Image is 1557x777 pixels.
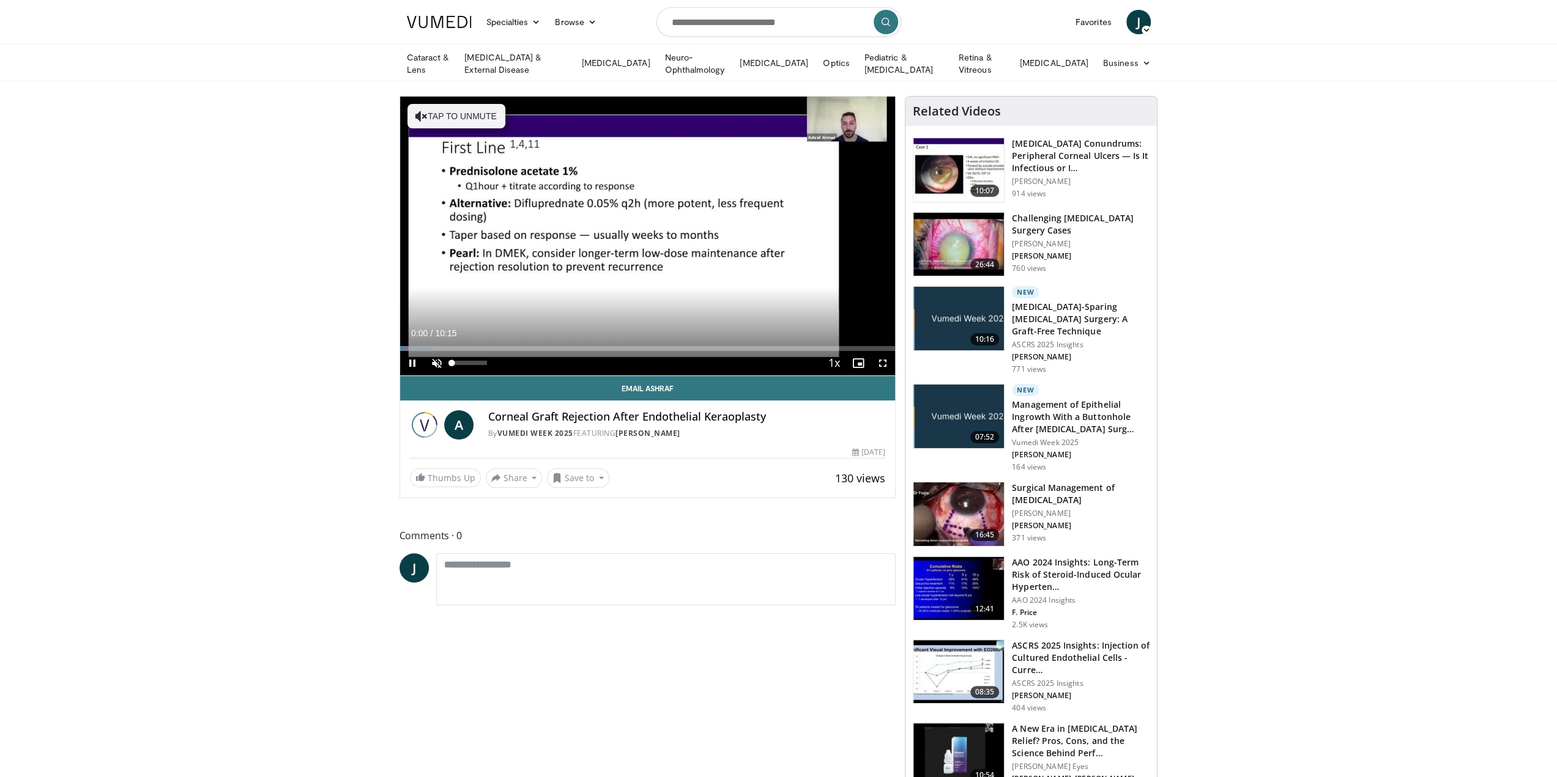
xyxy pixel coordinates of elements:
h4: Corneal Graft Rejection After Endothelial Keraoplasty [488,410,886,424]
div: [DATE] [852,447,885,458]
p: AAO 2024 Insights [1012,595,1150,605]
span: 130 views [835,471,885,485]
p: [PERSON_NAME] [1012,251,1150,261]
p: 760 views [1012,263,1046,273]
button: Fullscreen [871,351,895,375]
img: VuMedi Logo [407,16,472,28]
h3: A New Era in [MEDICAL_DATA] Relief? Pros, Cons, and the Science Behind Perf… [1012,723,1150,759]
a: Vumedi Week 2025 [497,428,573,438]
button: Unmute [425,351,449,375]
a: [PERSON_NAME] [615,428,680,438]
p: [PERSON_NAME] [1012,509,1150,518]
h3: AAO 2024 Insights: Long-Term Risk of Steroid-Induced Ocular Hyperten… [1012,556,1150,593]
a: Business [1096,51,1158,75]
p: 771 views [1012,364,1046,374]
span: 08:35 [970,686,1000,698]
a: 10:16 New [MEDICAL_DATA]-Sparing [MEDICAL_DATA] Surgery: A Graft-Free Technique ASCRS 2025 Insigh... [913,286,1150,374]
p: 164 views [1012,462,1046,472]
span: 16:45 [970,529,1000,541]
video-js: Video Player [400,97,896,376]
h3: ASCRS 2025 Insights: Injection of Cultured Endothelial Cells - Curre… [1012,639,1150,676]
a: J [1126,10,1151,34]
a: Cataract & Lens [399,51,458,76]
h4: Related Videos [913,104,1001,119]
p: New [1012,286,1039,298]
p: [PERSON_NAME] Eyes [1012,762,1150,771]
a: Email Ashraf [400,376,896,400]
h3: Management of Epithelial Ingrowth With a Buttonhole After [MEDICAL_DATA] Surg… [1012,399,1150,435]
img: 05a6f048-9eed-46a7-93e1-844e43fc910c.150x105_q85_crop-smart_upscale.jpg [913,213,1004,276]
p: 371 views [1012,533,1046,543]
input: Search topics, interventions [656,7,901,37]
h3: [MEDICAL_DATA]-Sparing [MEDICAL_DATA] Surgery: A Graft-Free Technique [1012,301,1150,337]
h3: Surgical Management of [MEDICAL_DATA] [1012,482,1150,506]
a: Thumbs Up [410,468,481,487]
a: Pediatric & [MEDICAL_DATA] [857,51,951,76]
img: 7b07ef4f-7000-4ba4-89ad-39d958bbfcae.150x105_q85_crop-smart_upscale.jpg [913,482,1004,546]
p: F. Price [1012,608,1150,617]
a: A [444,410,474,440]
div: Progress Bar [400,346,896,351]
p: New [1012,384,1039,396]
a: [MEDICAL_DATA] & External Disease [457,51,574,76]
img: e2db3364-8554-489a-9e60-297bee4c90d2.jpg.150x105_q85_crop-smart_upscale.jpg [913,287,1004,350]
a: Neuro-Ophthalmology [657,51,732,76]
p: ASCRS 2025 Insights [1012,679,1150,688]
div: By FEATURING [488,428,886,439]
button: Playback Rate [822,351,846,375]
a: Optics [816,51,857,75]
p: [PERSON_NAME] [1012,352,1150,362]
span: 0:00 [411,328,428,338]
h3: [MEDICAL_DATA] Conundrums: Peripheral Corneal Ulcers — Is It Infectious or I… [1012,138,1150,174]
span: Comments 0 [399,528,896,543]
a: 26:44 Challenging [MEDICAL_DATA] Surgery Cases [PERSON_NAME] [PERSON_NAME] 760 views [913,212,1150,277]
img: 5ede7c1e-2637-46cb-a546-16fd546e0e1e.150x105_q85_crop-smart_upscale.jpg [913,138,1004,202]
button: Share [486,468,543,488]
p: Vumedi Week 2025 [1012,438,1150,447]
p: [PERSON_NAME] [1012,691,1150,701]
button: Save to [547,468,609,488]
p: ASCRS 2025 Insights [1012,340,1150,350]
img: d1bebadf-5ef8-4c82-bd02-47cdd9740fa5.150x105_q85_crop-smart_upscale.jpg [913,557,1004,620]
p: [PERSON_NAME] [1012,239,1150,249]
span: 12:41 [970,603,1000,615]
p: 404 views [1012,703,1046,713]
p: 914 views [1012,189,1046,199]
span: 10:07 [970,185,1000,197]
img: af7cb505-fca8-4258-9910-2a274f8a3ee4.jpg.150x105_q85_crop-smart_upscale.jpg [913,385,1004,448]
a: Retina & Vitreous [951,51,1013,76]
span: 07:52 [970,431,1000,443]
a: 10:07 [MEDICAL_DATA] Conundrums: Peripheral Corneal Ulcers — Is It Infectious or I… [PERSON_NAME]... [913,138,1150,202]
span: 10:16 [970,333,1000,345]
button: Enable picture-in-picture mode [846,351,871,375]
p: 2.5K views [1012,620,1048,630]
span: 26:44 [970,259,1000,271]
a: 16:45 Surgical Management of [MEDICAL_DATA] [PERSON_NAME] [PERSON_NAME] 371 views [913,482,1150,547]
p: [PERSON_NAME] [1012,177,1150,186]
span: 10:15 [435,328,456,338]
div: Volume Level [452,361,487,365]
button: Pause [400,351,425,375]
a: 12:41 AAO 2024 Insights: Long-Term Risk of Steroid-Induced Ocular Hyperten… AAO 2024 Insights F. ... [913,556,1150,630]
a: 08:35 ASCRS 2025 Insights: Injection of Cultured Endothelial Cells - Curre… ASCRS 2025 Insights [... [913,639,1150,713]
a: Specialties [479,10,548,34]
a: [MEDICAL_DATA] [1013,51,1096,75]
a: [MEDICAL_DATA] [574,51,657,75]
button: Tap to unmute [407,104,505,128]
a: 07:52 New Management of Epithelial Ingrowth With a Buttonhole After [MEDICAL_DATA] Surg… Vumedi W... [913,384,1150,472]
p: [PERSON_NAME] [1012,521,1150,531]
a: Browse [548,10,604,34]
p: [PERSON_NAME] [1012,450,1150,460]
a: [MEDICAL_DATA] [732,51,816,75]
a: Favorites [1068,10,1119,34]
span: / [431,328,433,338]
a: J [399,553,429,583]
img: 6d52f384-0ebd-4d88-9c91-03f002d9199b.150x105_q85_crop-smart_upscale.jpg [913,640,1004,704]
img: Vumedi Week 2025 [410,410,439,440]
h3: Challenging [MEDICAL_DATA] Surgery Cases [1012,212,1150,237]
